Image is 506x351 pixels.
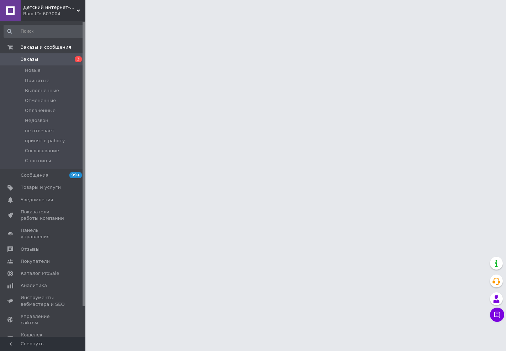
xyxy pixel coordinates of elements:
span: Панель управления [21,227,66,240]
span: Детский интернет-магазин "Детишка" [23,4,77,11]
span: Товары и услуги [21,184,61,191]
span: Управление сайтом [21,313,66,326]
span: Каталог ProSale [21,270,59,277]
button: Чат с покупателем [490,308,504,322]
span: Заказы [21,56,38,63]
span: Инструменты вебмастера и SEO [21,294,66,307]
span: Отзывы [21,246,39,252]
span: Показатели работы компании [21,209,66,222]
span: Новые [25,67,41,74]
span: Аналитика [21,282,47,289]
span: Уведомления [21,197,53,203]
div: Ваш ID: 607004 [23,11,85,17]
input: Поиск [4,25,84,38]
span: Отмененные [25,97,56,104]
span: не отвечает [25,128,54,134]
span: Оплаченные [25,107,56,114]
span: 99+ [69,172,82,178]
span: Согласование [25,148,59,154]
span: принят в работу [25,138,65,144]
span: Заказы и сообщения [21,44,71,50]
span: Покупатели [21,258,50,265]
span: Выполненные [25,87,59,94]
span: 3 [75,56,82,62]
span: Кошелек компании [21,332,66,345]
span: С пятницы [25,158,51,164]
span: Принятые [25,78,49,84]
span: Сообщения [21,172,48,179]
span: Недозвон [25,117,48,124]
